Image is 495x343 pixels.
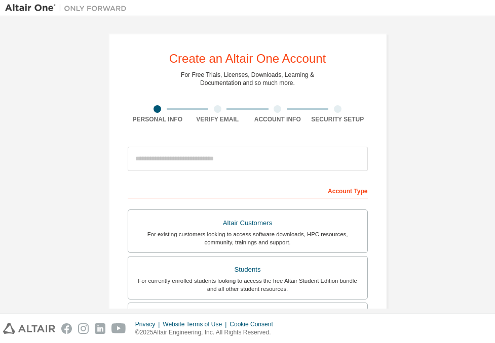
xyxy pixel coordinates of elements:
[61,323,72,334] img: facebook.svg
[230,320,279,328] div: Cookie Consent
[111,323,126,334] img: youtube.svg
[3,323,55,334] img: altair_logo.svg
[134,277,361,293] div: For currently enrolled students looking to access the free Altair Student Edition bundle and all ...
[169,53,326,65] div: Create an Altair One Account
[5,3,132,13] img: Altair One
[187,115,248,123] div: Verify Email
[134,216,361,230] div: Altair Customers
[308,115,368,123] div: Security Setup
[134,263,361,277] div: Students
[128,182,368,198] div: Account Type
[248,115,308,123] div: Account Info
[95,323,105,334] img: linkedin.svg
[163,320,230,328] div: Website Terms of Use
[135,320,163,328] div: Privacy
[134,230,361,246] div: For existing customers looking to access software downloads, HPC resources, community, trainings ...
[128,115,188,123] div: Personal Info
[78,323,89,334] img: instagram.svg
[181,71,314,87] div: For Free Trials, Licenses, Downloads, Learning & Documentation and so much more.
[135,328,279,337] p: © 2025 Altair Engineering, Inc. All Rights Reserved.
